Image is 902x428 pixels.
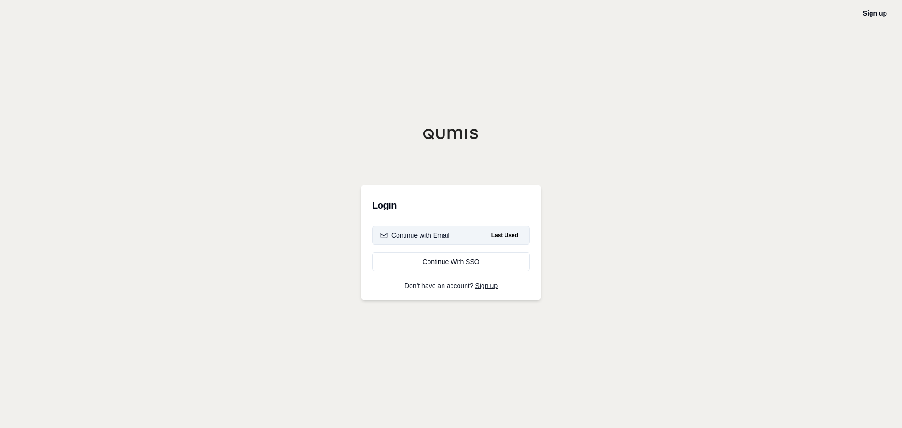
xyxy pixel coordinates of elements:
[423,128,479,140] img: Qumis
[475,282,498,289] a: Sign up
[372,226,530,245] button: Continue with EmailLast Used
[863,9,887,17] a: Sign up
[372,282,530,289] p: Don't have an account?
[372,196,530,215] h3: Login
[488,230,522,241] span: Last Used
[380,257,522,266] div: Continue With SSO
[372,252,530,271] a: Continue With SSO
[380,231,450,240] div: Continue with Email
